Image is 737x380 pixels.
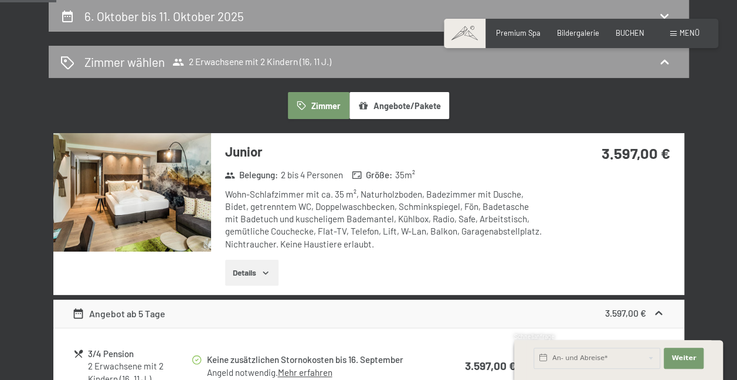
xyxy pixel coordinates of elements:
h2: Zimmer wählen [84,53,165,70]
button: Weiter [664,348,704,369]
button: Details [225,260,279,286]
strong: 3.597,00 € [604,307,646,318]
button: Angebote/Pakete [349,92,449,119]
span: Menü [680,28,699,38]
span: 2 Erwachsene mit 2 Kindern (16, 11 J.) [172,56,331,68]
a: Mehr erfahren [277,367,332,378]
img: mss_renderimg.php [53,133,211,252]
div: Angeld notwendig. [206,367,426,379]
span: Weiter [671,354,696,363]
strong: 3.597,00 € [601,144,670,162]
span: Einwilligung Marketing* [255,218,352,229]
h3: Junior [225,142,542,161]
span: Schnellanfrage [514,333,555,340]
a: Bildergalerie [557,28,599,38]
strong: Größe : [352,169,393,181]
strong: Belegung : [225,169,278,181]
a: BUCHEN [616,28,644,38]
h2: 6. Oktober bis 11. Oktober 2025 [84,9,244,23]
span: 1 [513,357,515,365]
div: Keine zusätzlichen Stornokosten bis 16. September [206,353,426,367]
span: 2 bis 4 Personen [280,169,342,181]
div: Wohn-Schlafzimmer mit ca. 35 m², Naturholzboden, Badezimmer mit Dusche, Bidet, getrenntem WC, Dop... [225,188,542,250]
div: Angebot ab 5 Tage3.597,00 € [53,300,684,328]
div: Angebot ab 5 Tage [72,307,165,321]
div: 3/4 Pension [88,347,191,361]
span: 35 m² [395,169,415,181]
a: Premium Spa [496,28,541,38]
button: Zimmer [288,92,349,119]
strong: 3.597,00 € [465,359,516,372]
